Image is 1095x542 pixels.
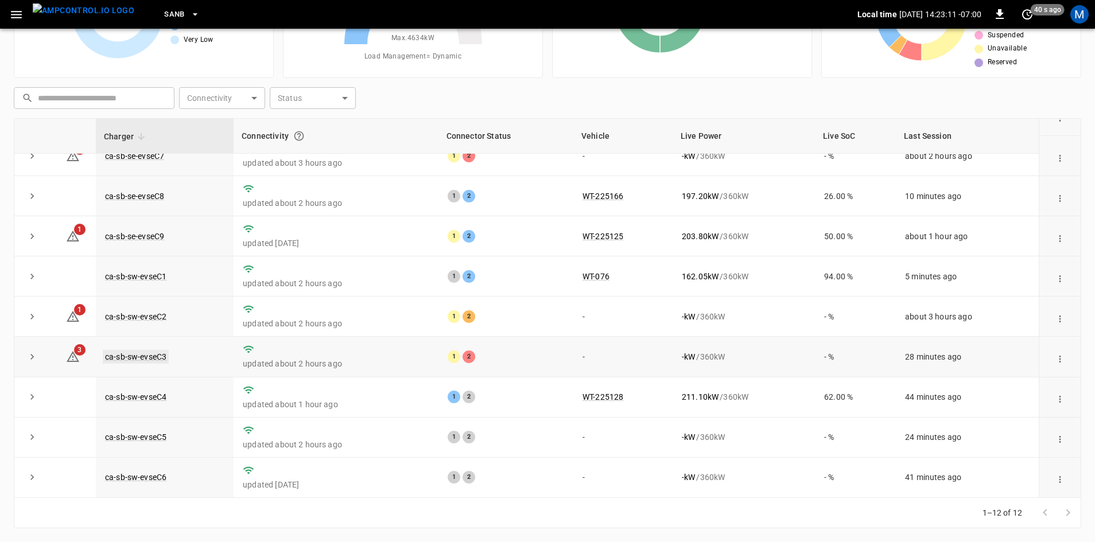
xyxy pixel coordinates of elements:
[682,231,719,242] p: 203.80 kW
[105,151,164,161] a: ca-sb-se-evseC7
[105,232,164,241] a: ca-sb-se-evseC9
[983,507,1023,518] p: 1–12 of 12
[896,458,1039,498] td: 41 minutes ago
[673,119,815,154] th: Live Power
[682,391,806,403] div: / 360 kW
[682,391,719,403] p: 211.10 kW
[448,230,460,243] div: 1
[815,119,896,154] th: Live SoC
[160,3,204,26] button: SanB
[1031,4,1065,15] span: 40 s ago
[164,8,185,21] span: SanB
[24,147,41,165] button: expand row
[682,351,806,362] div: / 360 kW
[1018,5,1036,24] button: set refresh interval
[1052,391,1068,403] div: action cell options
[815,418,896,458] td: - %
[896,136,1039,176] td: about 2 hours ago
[243,439,429,450] p: updated about 2 hours ago
[104,130,149,143] span: Charger
[391,33,434,44] span: Max. 4634 kW
[573,297,673,337] td: -
[448,190,460,202] div: 1
[573,418,673,458] td: -
[103,350,169,364] a: ca-sb-sw-evseC3
[815,216,896,256] td: 50.00 %
[243,278,429,289] p: updated about 2 hours ago
[1052,431,1068,443] div: action cell options
[896,418,1039,458] td: 24 minutes ago
[815,458,896,498] td: - %
[682,150,806,162] div: / 360 kW
[1052,150,1068,162] div: action cell options
[896,119,1039,154] th: Last Session
[896,216,1039,256] td: about 1 hour ago
[682,271,806,282] div: / 360 kW
[448,471,460,483] div: 1
[448,310,460,323] div: 1
[815,297,896,337] td: - %
[105,432,166,442] a: ca-sb-sw-evseC5
[573,136,673,176] td: -
[364,51,462,63] span: Load Management = Dynamic
[815,136,896,176] td: - %
[682,431,695,443] p: - kW
[857,9,897,20] p: Local time
[105,473,166,482] a: ca-sb-sw-evseC6
[1052,271,1068,282] div: action cell options
[896,337,1039,377] td: 28 minutes ago
[583,392,623,401] a: WT-225128
[682,271,719,282] p: 162.05 kW
[24,228,41,245] button: expand row
[682,431,806,443] div: / 360 kW
[66,352,80,361] a: 3
[184,34,213,46] span: Very Low
[1052,110,1068,122] div: action cell options
[66,231,80,240] a: 1
[242,126,430,146] div: Connectivity
[988,30,1024,41] span: Suspended
[243,399,429,410] p: updated about 1 hour ago
[463,310,475,323] div: 2
[105,312,166,321] a: ca-sb-sw-evseC2
[243,197,429,209] p: updated about 2 hours ago
[988,43,1027,54] span: Unavailable
[988,57,1017,68] span: Reserved
[682,311,695,322] p: - kW
[583,272,609,281] a: WT-076
[463,270,475,283] div: 2
[896,297,1039,337] td: about 3 hours ago
[682,351,695,362] p: - kW
[896,377,1039,418] td: 44 minutes ago
[74,224,86,235] span: 1
[24,428,41,446] button: expand row
[896,176,1039,216] td: 10 minutes ago
[896,256,1039,297] td: 5 minutes ago
[24,268,41,285] button: expand row
[105,192,164,201] a: ca-sb-se-evseC8
[1052,231,1068,242] div: action cell options
[815,377,896,418] td: 62.00 %
[815,176,896,216] td: 26.00 %
[66,311,80,321] a: 1
[438,119,573,154] th: Connector Status
[682,190,806,202] div: / 360 kW
[583,232,623,241] a: WT-225125
[463,350,475,363] div: 2
[682,311,806,322] div: / 360 kW
[24,348,41,365] button: expand row
[74,344,86,356] span: 3
[682,150,695,162] p: - kW
[448,150,460,162] div: 1
[463,230,475,243] div: 2
[74,304,86,315] span: 1
[448,431,460,443] div: 1
[1052,351,1068,362] div: action cell options
[243,157,429,169] p: updated about 3 hours ago
[33,3,134,18] img: ampcontrol.io logo
[1052,311,1068,322] div: action cell options
[573,119,673,154] th: Vehicle
[573,337,673,377] td: -
[24,188,41,205] button: expand row
[815,256,896,297] td: 94.00 %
